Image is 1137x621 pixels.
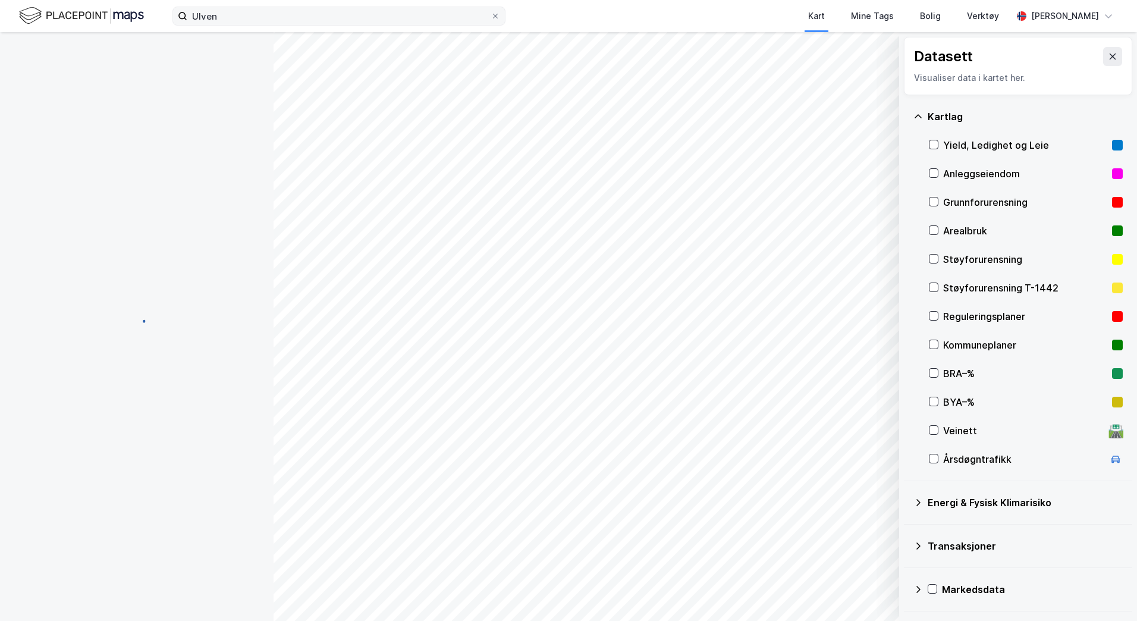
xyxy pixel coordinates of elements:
div: 🛣️ [1108,423,1124,438]
div: Energi & Fysisk Klimarisiko [928,495,1123,510]
div: Anleggseiendom [943,167,1107,181]
div: Kontrollprogram for chat [1078,564,1137,621]
div: Kartlag [928,109,1123,124]
div: Mine Tags [851,9,894,23]
div: Støyforurensning [943,252,1107,266]
img: spinner.a6d8c91a73a9ac5275cf975e30b51cfb.svg [127,310,146,329]
div: BRA–% [943,366,1107,381]
div: Årsdøgntrafikk [943,452,1104,466]
div: Markedsdata [942,582,1123,597]
div: Veinett [943,424,1104,438]
div: Verktøy [967,9,999,23]
input: Søk på adresse, matrikkel, gårdeiere, leietakere eller personer [187,7,491,25]
div: Bolig [920,9,941,23]
div: Transaksjoner [928,539,1123,553]
div: BYA–% [943,395,1107,409]
div: Visualiser data i kartet her. [914,71,1122,85]
iframe: Chat Widget [1078,564,1137,621]
div: [PERSON_NAME] [1031,9,1099,23]
div: Grunnforurensning [943,195,1107,209]
div: Datasett [914,47,973,66]
div: Kommuneplaner [943,338,1107,352]
div: Kart [808,9,825,23]
div: Yield, Ledighet og Leie [943,138,1107,152]
div: Støyforurensning T-1442 [943,281,1107,295]
div: Reguleringsplaner [943,309,1107,324]
div: Arealbruk [943,224,1107,238]
img: logo.f888ab2527a4732fd821a326f86c7f29.svg [19,5,144,26]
